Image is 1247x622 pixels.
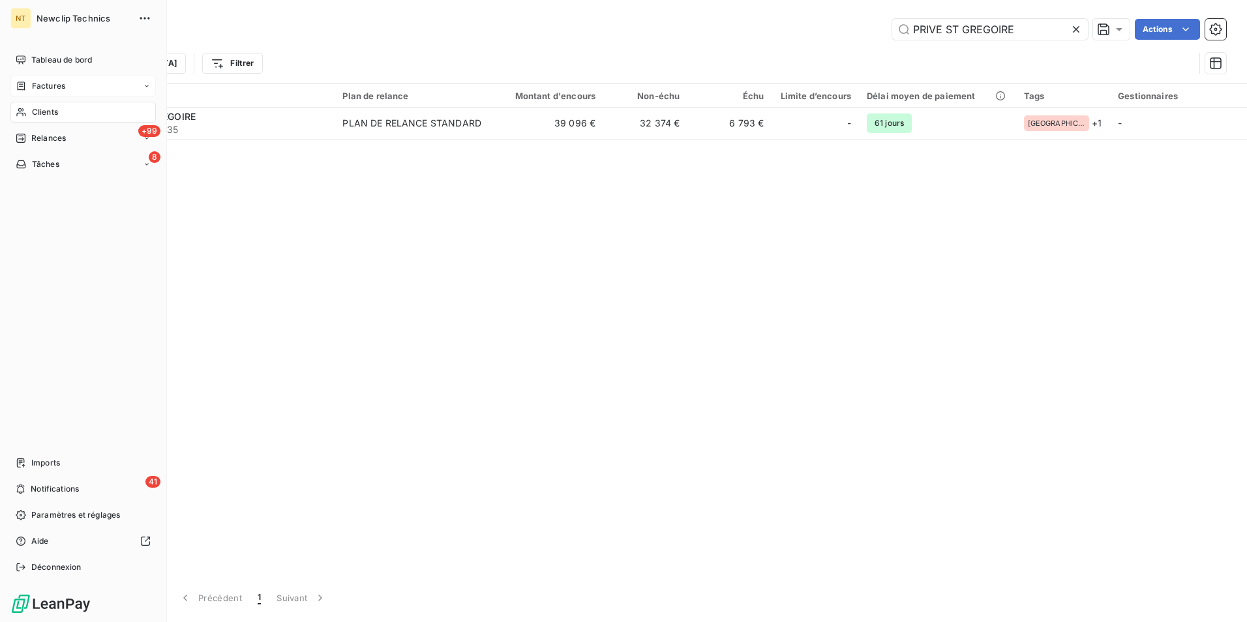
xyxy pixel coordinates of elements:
[1028,119,1085,127] span: [GEOGRAPHIC_DATA]
[779,91,851,101] div: Limite d’encours
[32,106,58,118] span: Clients
[149,151,160,163] span: 8
[145,476,160,488] span: 41
[498,91,595,101] div: Montant d'encours
[90,123,327,136] span: CHPSTGREGOIRE35
[1203,578,1234,609] iframe: Intercom live chat
[10,593,91,614] img: Logo LeanPay
[603,108,687,139] td: 32 374 €
[31,535,49,547] span: Aide
[31,561,82,573] span: Déconnexion
[695,91,764,101] div: Échu
[10,531,156,552] a: Aide
[31,509,120,521] span: Paramètres et réglages
[342,91,483,101] div: Plan de relance
[1092,116,1102,130] span: + 1
[1118,117,1122,128] span: -
[258,591,261,604] span: 1
[490,108,603,139] td: 39 096 €
[867,91,1008,101] div: Délai moyen de paiement
[138,125,160,137] span: +99
[269,584,335,612] button: Suivant
[31,457,60,469] span: Imports
[611,91,680,101] div: Non-échu
[202,53,262,74] button: Filtrer
[171,584,250,612] button: Précédent
[1118,91,1239,101] div: Gestionnaires
[31,54,92,66] span: Tableau de bord
[1135,19,1200,40] button: Actions
[32,158,59,170] span: Tâches
[687,108,772,139] td: 6 793 €
[1024,91,1103,101] div: Tags
[10,8,31,29] div: NT
[892,19,1088,40] input: Rechercher
[847,117,851,130] span: -
[31,483,79,495] span: Notifications
[32,80,65,92] span: Factures
[867,113,912,133] span: 61 jours
[250,584,269,612] button: 1
[31,132,66,144] span: Relances
[37,13,130,23] span: Newclip Technics
[342,117,481,130] div: PLAN DE RELANCE STANDARD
